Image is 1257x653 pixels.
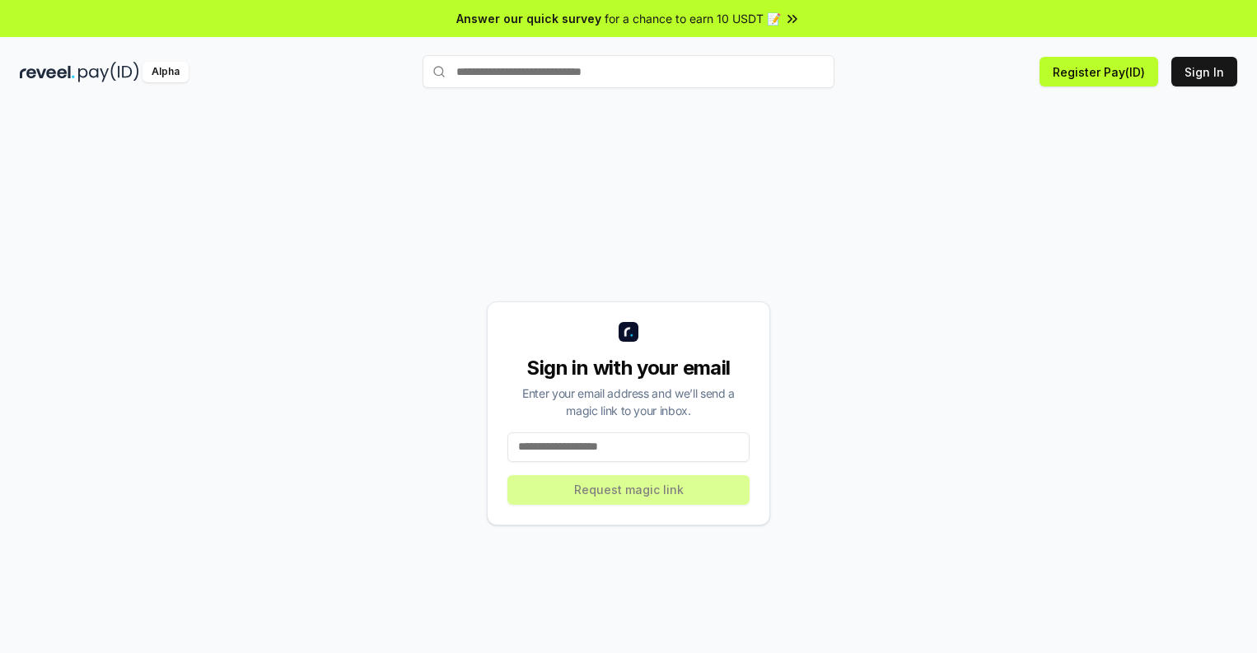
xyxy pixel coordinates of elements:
img: reveel_dark [20,62,75,82]
span: Answer our quick survey [456,10,601,27]
div: Sign in with your email [507,355,750,381]
div: Enter your email address and we’ll send a magic link to your inbox. [507,385,750,419]
img: pay_id [78,62,139,82]
img: logo_small [619,322,638,342]
button: Sign In [1171,57,1237,86]
span: for a chance to earn 10 USDT 📝 [605,10,781,27]
button: Register Pay(ID) [1040,57,1158,86]
div: Alpha [143,62,189,82]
